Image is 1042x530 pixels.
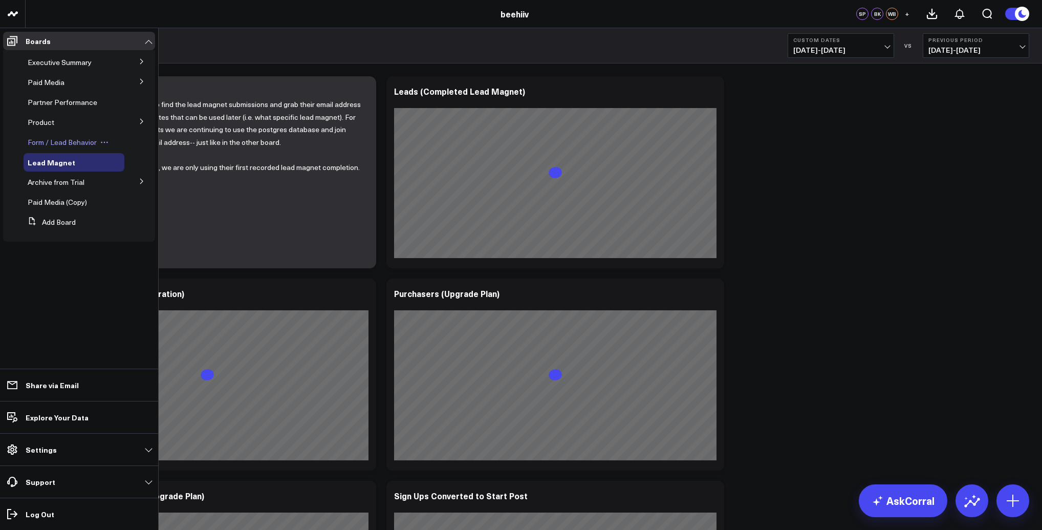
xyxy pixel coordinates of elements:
[67,98,361,149] p: We use [DOMAIN_NAME] to find the lead magnet submissions and grab their email address as well as ...
[26,510,54,518] p: Log Out
[394,490,528,501] div: Sign Ups Converted to Start Post
[28,57,92,67] span: Executive Summary
[928,46,1024,54] span: [DATE] - [DATE]
[28,198,87,206] a: Paid Media (Copy)
[28,77,64,87] span: Paid Media
[28,197,87,207] span: Paid Media (Copy)
[67,161,361,174] p: To deduplicate these people, we are only using their first recorded lead magnet completion.
[26,478,55,486] p: Support
[28,118,54,126] a: Product
[28,58,92,67] a: Executive Summary
[905,10,909,17] span: +
[28,137,97,147] span: Form / Lead Behavior
[871,8,883,20] div: BK
[28,97,97,107] span: Partner Performance
[28,98,97,107] a: Partner Performance
[28,177,84,187] span: Archive from Trial
[26,37,51,45] p: Boards
[901,8,913,20] button: +
[856,8,869,20] div: SP
[788,33,894,58] button: Custom Dates[DATE]-[DATE]
[923,33,1029,58] button: Previous Period[DATE]-[DATE]
[24,213,76,231] button: Add Board
[26,446,57,454] p: Settings
[394,86,525,97] div: Leads (Completed Lead Magnet)
[928,37,1024,43] b: Previous Period
[28,157,75,167] span: Lead Magnet
[859,484,947,517] a: AskCorral
[394,288,500,299] div: Purchasers (Upgrade Plan)
[793,37,888,43] b: Custom Dates
[26,381,79,389] p: Share via Email
[501,8,529,19] a: beehiiv
[28,158,75,166] a: Lead Magnet
[899,43,918,49] div: VS
[28,78,64,87] a: Paid Media
[3,505,155,523] a: Log Out
[793,46,888,54] span: [DATE] - [DATE]
[28,178,84,186] a: Archive from Trial
[28,138,97,146] a: Form / Lead Behavior
[26,413,89,421] p: Explore Your Data
[28,117,54,127] span: Product
[886,8,898,20] div: WB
